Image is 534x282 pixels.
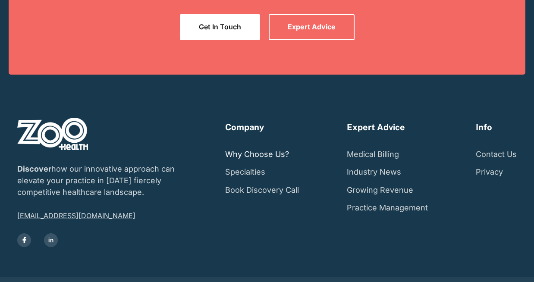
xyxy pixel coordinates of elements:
[476,122,492,132] h6: Info
[347,181,413,199] a: Growing Revenue
[44,233,58,247] a: in
[347,163,401,181] a: Industry News
[225,181,299,199] a: Book Discovery Call
[17,163,177,198] p: how our innovative approach can elevate your practice in [DATE] fiercely competitive healthcare l...
[17,211,135,220] a: [EMAIL_ADDRESS][DOMAIN_NAME]
[476,145,517,163] a: Contact Us
[347,199,428,217] a: Practice Management
[225,163,265,181] a: Specialties
[17,233,31,247] a: 
[225,145,289,163] a: Why Choose Us?
[347,122,405,132] h6: Expert Advice
[476,163,503,181] a: Privacy
[225,122,264,132] h6: Company
[347,145,399,163] a: Medical Billing
[17,164,51,173] strong: Discover
[180,14,260,40] a: Get In Touch
[269,14,355,40] a: Expert Advice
